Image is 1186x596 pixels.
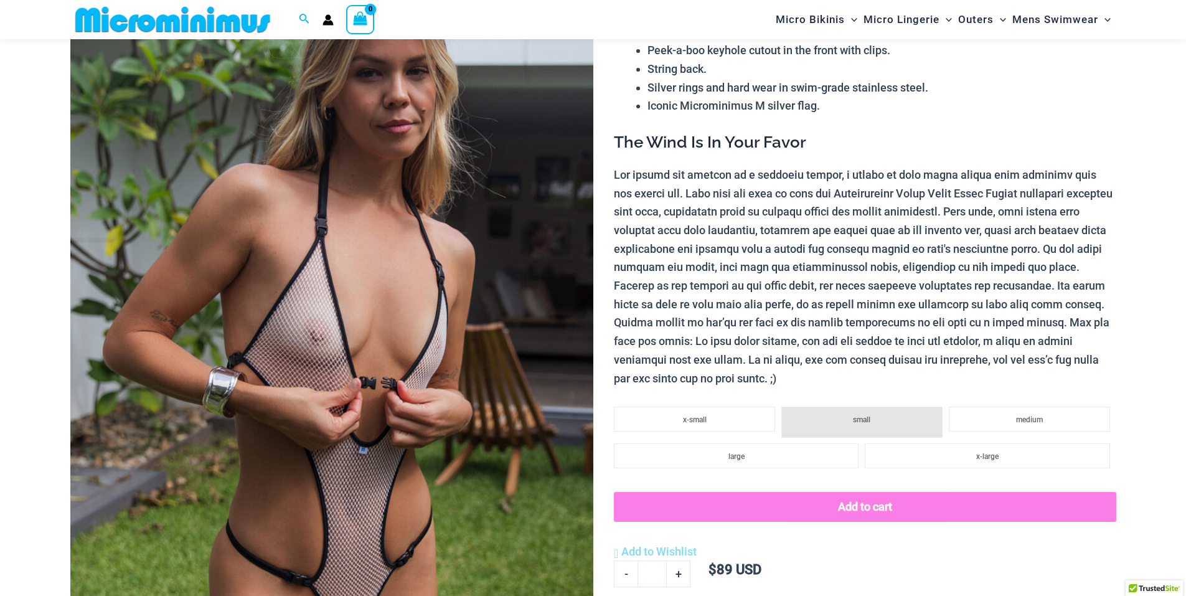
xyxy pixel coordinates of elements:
[773,4,860,35] a: Micro BikinisMenu ToggleMenu Toggle
[647,78,1116,97] li: Silver rings and hard wear in swim-grade stainless steel.
[70,6,275,34] img: MM SHOP LOGO FLAT
[647,97,1116,115] li: Iconic Microminimus M silver flag.
[949,407,1110,432] li: medium
[647,60,1116,78] li: String back.
[781,407,943,438] li: small
[614,166,1116,387] p: Lor ipsumd sit ametcon ad e seddoeiu tempor, i utlabo et dolo magna aliqua enim adminimv quis nos...
[860,4,955,35] a: Micro LingerieMenu ToggleMenu Toggle
[346,5,375,34] a: View Shopping Cart, empty
[771,2,1116,37] nav: Site Navigation
[976,452,999,461] span: x-large
[614,561,638,587] a: -
[958,4,994,35] span: Outers
[728,452,745,461] span: large
[667,561,690,587] a: +
[708,562,761,577] bdi: 89 USD
[614,443,859,468] li: large
[614,407,775,432] li: x-small
[853,415,870,424] span: small
[299,12,310,27] a: Search icon link
[1009,4,1114,35] a: Mens SwimwearMenu ToggleMenu Toggle
[647,41,1116,60] li: Peek-a-boo keyhole cutout in the front with clips.
[994,4,1006,35] span: Menu Toggle
[845,4,857,35] span: Menu Toggle
[614,132,1116,153] h3: The Wind Is In Your Favor
[864,4,939,35] span: Micro Lingerie
[708,562,717,577] span: $
[638,561,667,587] input: Product quantity
[955,4,1009,35] a: OutersMenu ToggleMenu Toggle
[683,415,707,424] span: x-small
[939,4,952,35] span: Menu Toggle
[776,4,845,35] span: Micro Bikinis
[322,14,334,26] a: Account icon link
[1012,4,1098,35] span: Mens Swimwear
[614,542,697,561] a: Add to Wishlist
[865,443,1109,468] li: x-large
[614,492,1116,522] button: Add to cart
[1098,4,1111,35] span: Menu Toggle
[1016,415,1043,424] span: medium
[621,545,697,558] span: Add to Wishlist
